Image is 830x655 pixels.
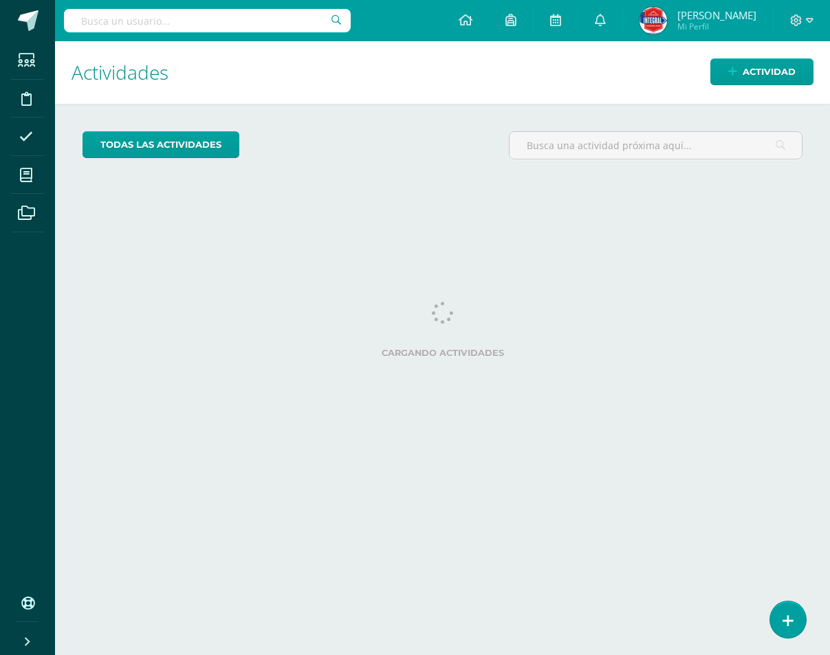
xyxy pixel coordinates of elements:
[677,21,756,32] span: Mi Perfil
[677,8,756,22] span: [PERSON_NAME]
[83,348,802,358] label: Cargando actividades
[640,7,667,34] img: 9bb1d8f5d5b793af5ad0d6107dc6c347.png
[72,41,813,104] h1: Actividades
[64,9,351,32] input: Busca un usuario...
[743,59,796,85] span: Actividad
[83,131,239,158] a: todas las Actividades
[510,132,802,159] input: Busca una actividad próxima aquí...
[710,58,813,85] a: Actividad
